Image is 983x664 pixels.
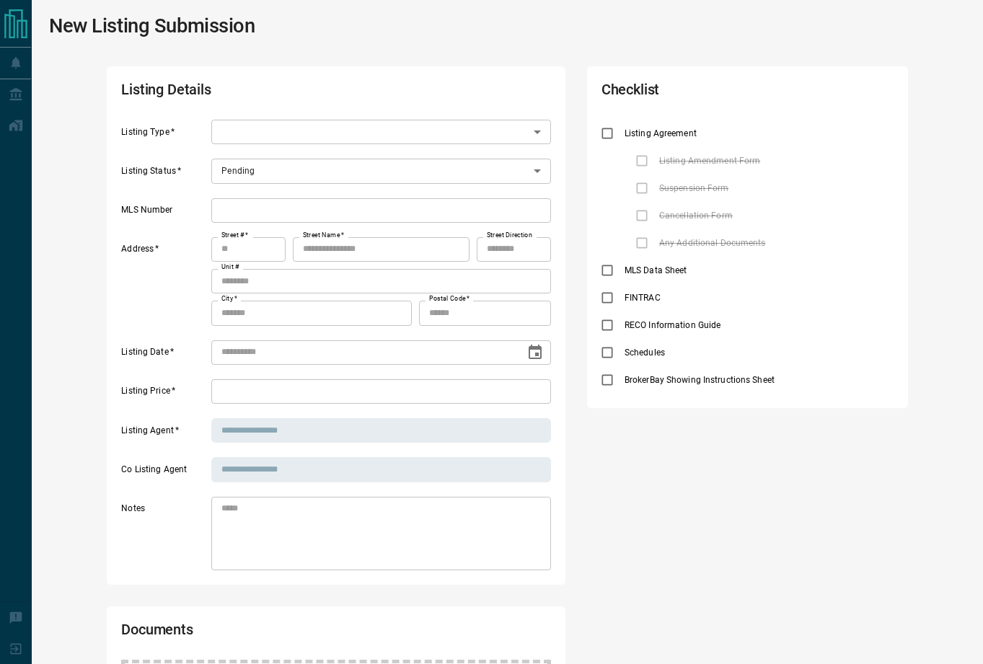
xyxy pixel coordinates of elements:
span: Any Additional Documents [656,236,770,249]
h2: Checklist [601,81,777,105]
label: Listing Status [121,165,208,184]
label: Co Listing Agent [121,464,208,482]
span: Schedules [621,346,669,359]
label: Address [121,243,208,325]
label: Listing Agent [121,425,208,443]
label: City [221,294,237,304]
span: Cancellation Form [656,209,736,222]
button: Choose date [521,338,550,367]
label: Street Name [303,231,344,240]
h2: Listing Details [121,81,379,105]
span: BrokerBay Showing Instructions Sheet [621,373,778,386]
span: MLS Data Sheet [621,264,691,277]
span: RECO Information Guide [621,319,724,332]
label: Street Direction [487,231,532,240]
h2: Documents [121,621,379,645]
label: Street # [221,231,248,240]
span: FINTRAC [621,291,664,304]
div: Pending [211,159,551,183]
label: Notes [121,503,208,570]
span: Listing Amendment Form [656,154,764,167]
h1: New Listing Submission [49,14,255,37]
label: Listing Price [121,385,208,404]
label: Unit # [221,262,239,272]
label: MLS Number [121,204,208,223]
span: Suspension Form [656,182,733,195]
span: Listing Agreement [621,127,700,140]
label: Listing Date [121,346,208,365]
label: Listing Type [121,126,208,145]
label: Postal Code [429,294,470,304]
